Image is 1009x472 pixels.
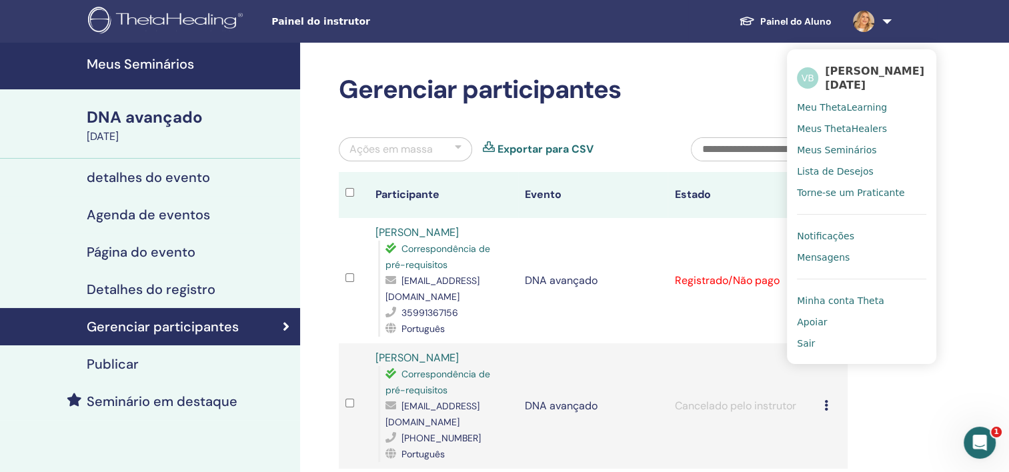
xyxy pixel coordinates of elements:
[79,106,300,145] a: DNA avançado[DATE]
[401,432,481,444] span: [PHONE_NUMBER]
[349,141,433,157] div: Ações em massa
[375,351,459,365] a: [PERSON_NAME]
[87,106,292,129] div: DNA avançado
[668,172,817,218] th: Estado
[87,356,139,372] h4: Publicar
[518,172,668,218] th: Evento
[964,427,996,459] iframe: Intercom live chat
[518,218,668,343] td: DNA avançado
[797,182,926,203] a: Torne-se um Praticante
[797,97,926,118] a: Meu ThetaLearning
[797,337,815,349] span: Sair
[797,139,926,161] a: Meus Seminários
[87,129,292,145] div: [DATE]
[87,169,210,185] h4: detalhes do evento
[797,230,854,242] span: Notificações
[797,316,827,328] span: Apoiar
[797,144,876,156] span: Meus Seminários
[739,15,755,27] img: graduation-cap-white.svg
[87,56,292,72] h4: Meus Seminários
[797,59,926,97] a: VB[PERSON_NAME][DATE]
[797,165,874,177] span: Lista de Desejos
[87,281,215,297] h4: Detalhes do registro
[797,118,926,139] a: Meus ThetaHealers
[518,343,668,469] td: DNA avançado
[271,15,471,29] span: Painel do instrutor
[375,225,459,239] a: [PERSON_NAME]
[87,244,195,260] h4: Página do evento
[87,207,210,223] h4: Agenda de eventos
[797,247,926,268] a: Mensagens
[797,295,884,307] span: Minha conta Theta
[385,275,479,303] span: [EMAIL_ADDRESS][DOMAIN_NAME]
[401,448,445,460] span: Português
[385,400,479,428] span: [EMAIL_ADDRESS][DOMAIN_NAME]
[87,393,237,409] h4: Seminário em destaque
[853,11,874,32] img: default.jpg
[825,64,926,92] span: [PERSON_NAME][DATE]
[339,75,848,105] h2: Gerenciar participantes
[385,243,490,271] span: Correspondência de pré-requisitos
[797,67,818,89] span: VB
[401,307,458,319] span: 35991367156
[797,225,926,247] a: Notificações
[797,101,887,113] span: Meu ThetaLearning
[797,187,904,199] span: Torne-se um Praticante
[797,311,926,333] a: Apoiar
[369,172,518,218] th: Participante
[88,7,247,37] img: logo.png
[385,368,490,396] span: Correspondência de pré-requisitos
[797,333,926,354] a: Sair
[401,323,445,335] span: Português
[728,9,842,34] a: Painel do Aluno
[991,427,1002,437] span: 1
[760,15,832,27] font: Painel do Aluno
[87,319,239,335] h4: Gerenciar participantes
[497,141,594,157] a: Exportar para CSV
[797,290,926,311] a: Minha conta Theta
[797,123,887,135] span: Meus ThetaHealers
[797,251,850,263] span: Mensagens
[797,161,926,182] a: Lista de Desejos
